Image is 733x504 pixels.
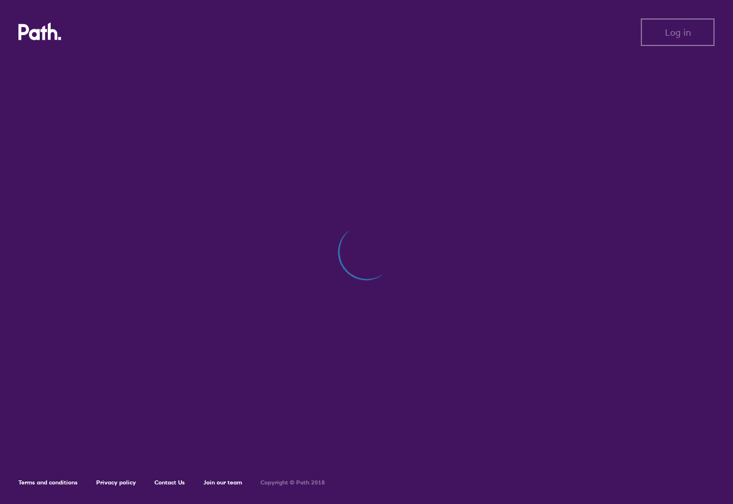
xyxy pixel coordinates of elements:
[154,479,185,486] a: Contact Us
[96,479,136,486] a: Privacy policy
[203,479,242,486] a: Join our team
[641,18,715,46] button: Log in
[665,27,691,37] span: Log in
[18,479,78,486] a: Terms and conditions
[260,479,325,486] h6: Copyright © Path 2018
